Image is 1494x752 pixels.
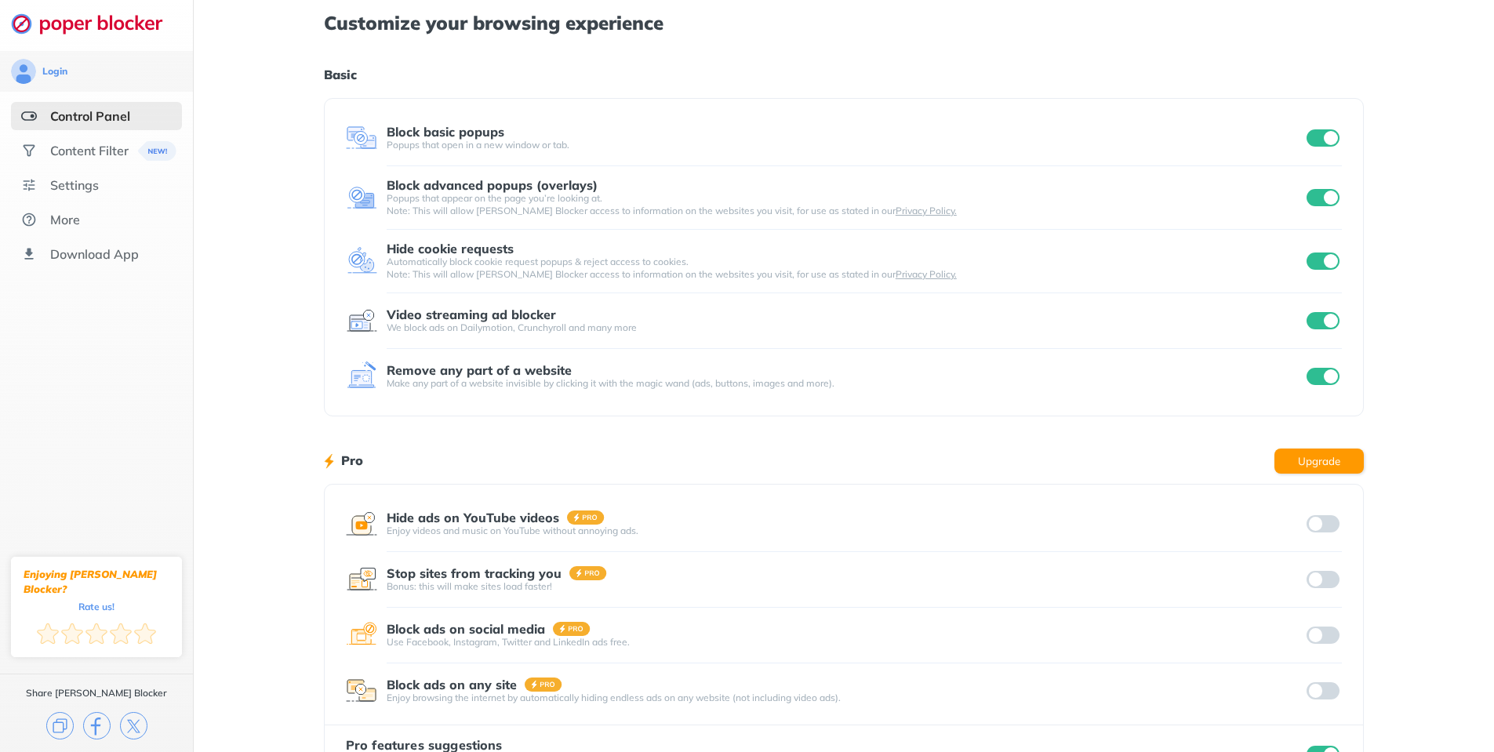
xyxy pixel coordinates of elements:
div: Stop sites from tracking you [387,566,562,580]
div: More [50,212,80,227]
div: Enjoying [PERSON_NAME] Blocker? [24,567,169,597]
h1: Basic [324,64,1364,85]
img: download-app.svg [21,246,37,262]
div: Enjoy videos and music on YouTube without annoying ads. [387,525,1304,537]
img: social.svg [21,143,37,158]
img: about.svg [21,212,37,227]
img: avatar.svg [11,59,36,84]
div: Bonus: this will make sites load faster! [387,580,1304,593]
div: Login [42,65,67,78]
img: lighting bolt [324,452,334,470]
img: feature icon [346,245,377,277]
div: Video streaming ad blocker [387,307,556,322]
div: Content Filter [50,143,129,158]
div: Make any part of a website invisible by clicking it with the magic wand (ads, buttons, images and... [387,377,1304,390]
a: Privacy Policy. [896,205,957,216]
a: Privacy Policy. [896,268,957,280]
img: feature icon [346,122,377,154]
div: Block ads on any site [387,678,517,692]
img: feature icon [346,508,377,539]
img: pro-badge.svg [525,678,562,692]
div: Pro features suggestions [346,738,553,752]
div: Control Panel [50,108,130,124]
div: Block basic popups [387,125,504,139]
div: Popups that appear on the page you’re looking at. Note: This will allow [PERSON_NAME] Blocker acc... [387,192,1304,217]
img: copy.svg [46,712,74,739]
h1: Pro [341,450,363,470]
img: menuBanner.svg [138,141,176,161]
div: Hide ads on YouTube videos [387,510,559,525]
div: Popups that open in a new window or tab. [387,139,1304,151]
img: pro-badge.svg [553,622,591,636]
img: feature icon [346,675,377,707]
img: feature icon [346,564,377,595]
div: Automatically block cookie request popups & reject access to cookies. Note: This will allow [PERS... [387,256,1304,281]
div: Remove any part of a website [387,363,572,377]
button: Upgrade [1274,449,1364,474]
img: x.svg [120,712,147,739]
div: Rate us! [78,603,115,610]
div: We block ads on Dailymotion, Crunchyroll and many more [387,322,1304,334]
img: pro-badge.svg [567,510,605,525]
div: Settings [50,177,99,193]
img: feature icon [346,619,377,651]
div: Enjoy browsing the internet by automatically hiding endless ads on any website (not including vid... [387,692,1304,704]
img: features-selected.svg [21,108,37,124]
img: pro-badge.svg [569,566,607,580]
div: Block advanced popups (overlays) [387,178,598,192]
div: Download App [50,246,139,262]
img: logo-webpage.svg [11,13,180,35]
div: Use Facebook, Instagram, Twitter and LinkedIn ads free. [387,636,1304,648]
h1: Customize your browsing experience [324,13,1364,33]
div: Hide cookie requests [387,242,514,256]
img: settings.svg [21,177,37,193]
div: Share [PERSON_NAME] Blocker [26,687,167,699]
img: facebook.svg [83,712,111,739]
img: feature icon [346,361,377,392]
div: Block ads on social media [387,622,545,636]
img: feature icon [346,182,377,213]
img: feature icon [346,305,377,336]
